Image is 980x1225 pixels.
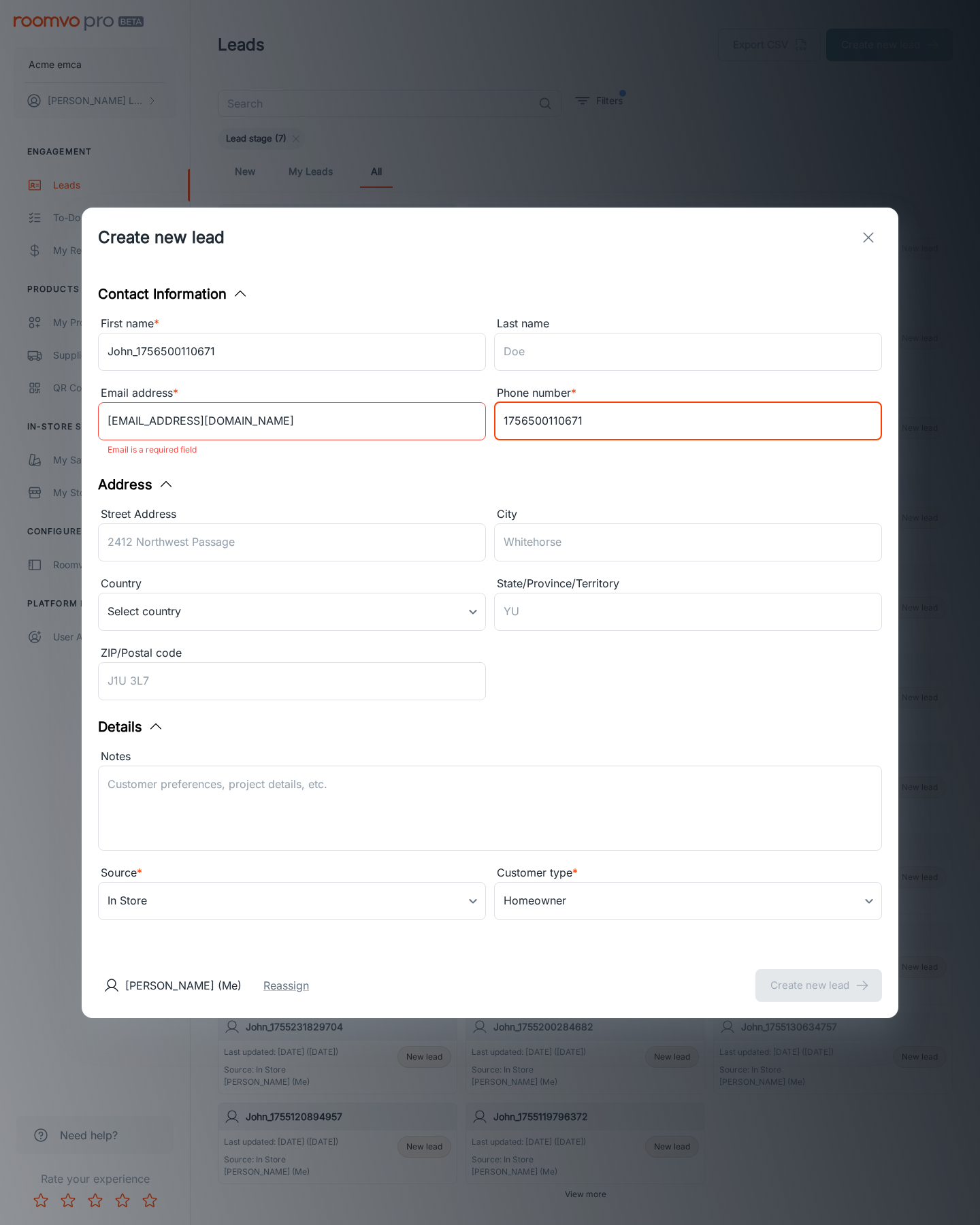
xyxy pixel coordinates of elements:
input: 2412 Northwest Passage [98,523,486,561]
div: Street Address [98,506,486,523]
div: Select country [98,593,486,631]
button: Contact Information [98,284,248,304]
input: myname@example.com [98,402,486,440]
div: First name [98,315,486,333]
div: Last name [494,315,882,333]
div: City [494,506,882,523]
button: exit [855,224,882,251]
div: Homeowner [494,882,882,920]
input: John [98,333,486,371]
div: State/Province/Territory [494,575,882,593]
input: Doe [494,333,882,371]
button: Address [98,474,174,495]
div: Email address [98,385,486,402]
div: In Store [98,882,486,920]
div: Customer type [494,864,882,882]
div: ZIP/Postal code [98,644,486,662]
p: Email is a required field [108,442,476,458]
div: Country [98,575,486,593]
input: YU [494,593,882,631]
div: Source [98,864,486,882]
button: Reassign [263,977,309,994]
input: Whitehorse [494,523,882,561]
input: +1 439-123-4567 [494,402,882,440]
h1: Create new lead [98,225,225,250]
button: Details [98,717,164,737]
p: [PERSON_NAME] (Me) [125,977,242,994]
input: J1U 3L7 [98,662,486,700]
div: Notes [98,748,882,766]
div: Phone number [494,385,882,402]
